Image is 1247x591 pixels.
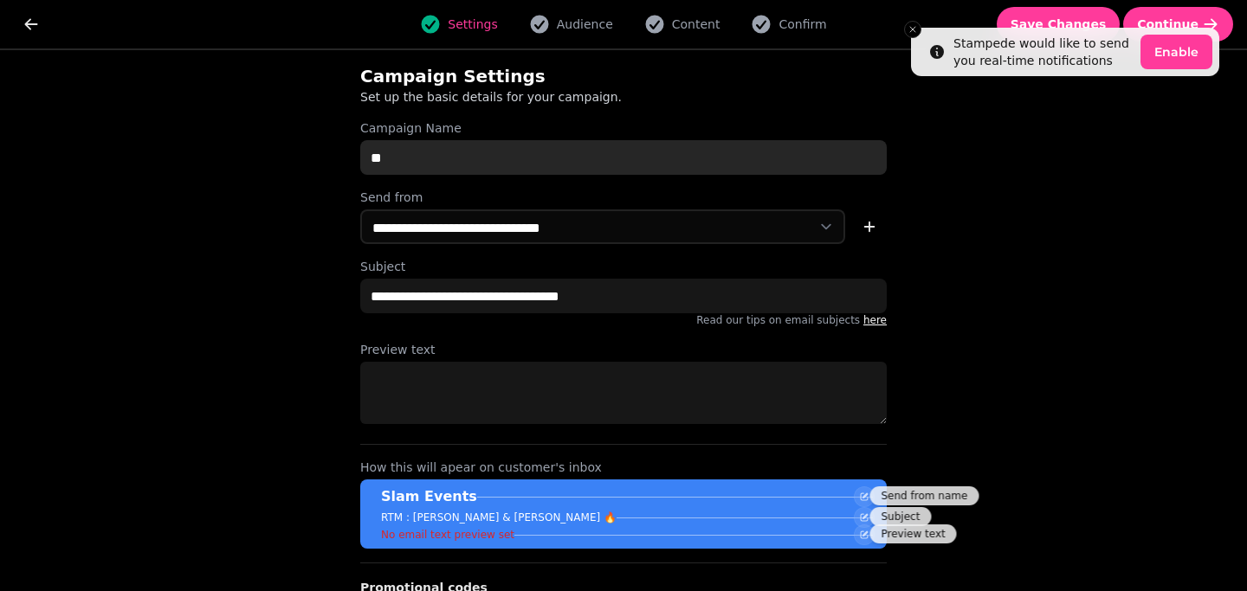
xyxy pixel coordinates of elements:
[360,119,887,137] label: Campaign Name
[557,16,613,33] span: Audience
[1140,35,1212,69] button: Enable
[360,189,887,206] label: Send from
[904,21,921,38] button: Close toast
[381,486,477,507] p: Slam Events
[953,35,1134,69] div: Stampede would like to send you real-time notifications
[360,258,887,275] label: Subject
[863,314,887,326] a: here
[448,16,497,33] span: Settings
[14,7,48,42] button: go back
[381,528,514,542] p: No email text preview set
[360,341,887,358] label: Preview text
[1123,7,1233,42] button: Continue
[870,524,957,543] div: Preview text
[779,16,826,33] span: Confirm
[672,16,720,33] span: Content
[870,486,979,505] div: Send from name
[360,64,693,88] h2: Campaign Settings
[360,88,804,106] p: Set up the basic details for your campaign.
[360,459,887,476] label: How this will apear on customer's inbox
[870,507,932,526] div: Subject
[997,7,1121,42] button: Save Changes
[381,511,617,524] p: RTM : [PERSON_NAME] & [PERSON_NAME] 🔥
[360,313,887,327] p: Read our tips on email subjects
